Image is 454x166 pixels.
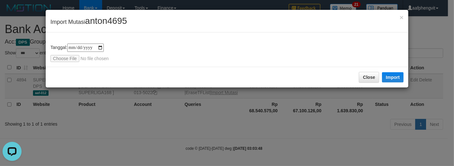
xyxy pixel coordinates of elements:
[382,72,404,82] button: Import
[50,19,127,25] span: Import Mutasi
[85,16,127,26] span: anton4695
[3,3,22,22] button: Open LiveChat chat widget
[359,72,379,83] button: Close
[400,14,404,21] button: Close
[50,44,404,62] div: Tanggal:
[400,14,404,21] span: ×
